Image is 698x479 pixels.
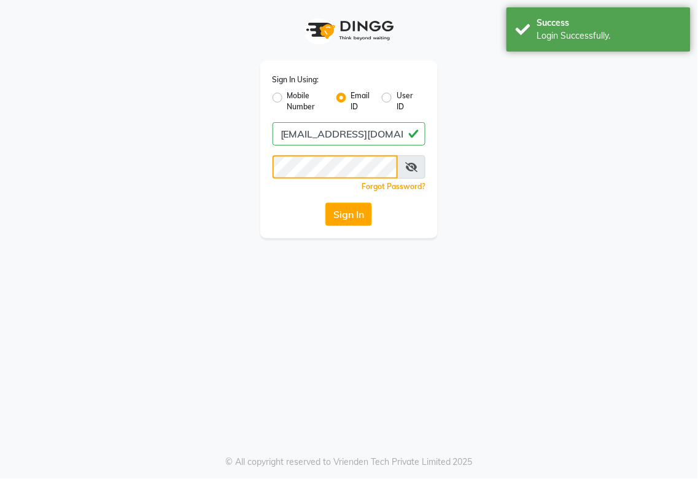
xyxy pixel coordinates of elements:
[325,203,372,226] button: Sign In
[362,182,425,191] a: Forgot Password?
[287,90,327,112] label: Mobile Number
[351,90,372,112] label: Email ID
[537,17,681,29] div: Success
[397,90,416,112] label: User ID
[300,12,398,49] img: logo1.svg
[537,29,681,42] div: Login Successfully.
[273,155,398,179] input: Username
[273,74,319,85] label: Sign In Using:
[273,122,426,146] input: Username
